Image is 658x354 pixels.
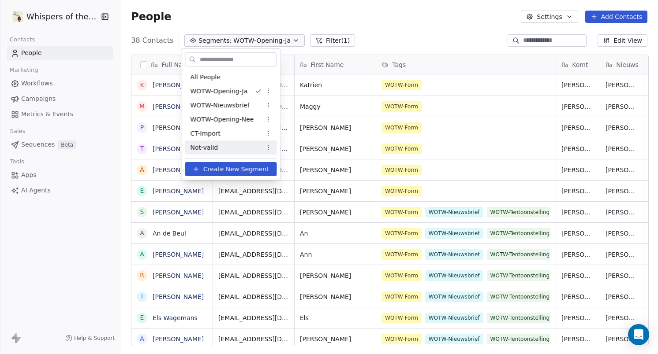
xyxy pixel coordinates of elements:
span: WOTW-Opening-Nee [191,115,254,124]
span: WOTW-Opening-Ja [191,87,248,96]
span: WOTW-Nieuwsbrief [191,101,250,110]
span: All People [191,73,221,82]
button: Create New Segment [185,162,277,176]
div: Suggestions [185,70,277,155]
span: CT-Import [191,129,221,138]
span: Create New Segment [203,165,269,174]
span: Not-valid [191,143,218,152]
